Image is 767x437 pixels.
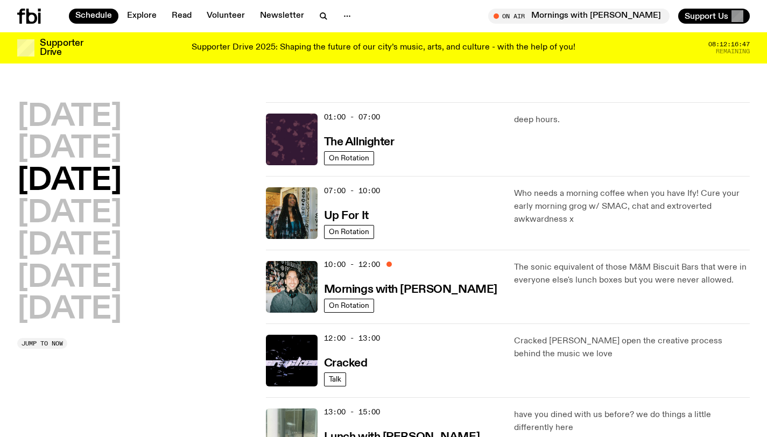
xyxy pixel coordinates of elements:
[17,295,122,325] button: [DATE]
[324,299,374,313] a: On Rotation
[708,41,750,47] span: 08:12:16:47
[324,137,395,148] h3: The Allnighter
[192,43,575,53] p: Supporter Drive 2025: Shaping the future of our city’s music, arts, and culture - with the help o...
[324,356,368,369] a: Cracked
[266,187,318,239] img: Ify - a Brown Skin girl with black braided twists, looking up to the side with her tongue stickin...
[200,9,251,24] a: Volunteer
[324,372,346,386] a: Talk
[324,259,380,270] span: 10:00 - 12:00
[324,407,380,417] span: 13:00 - 15:00
[266,335,318,386] img: Logo for Podcast Cracked. Black background, with white writing, with glass smashing graphics
[324,284,497,295] h3: Mornings with [PERSON_NAME]
[266,261,318,313] img: Radio presenter Ben Hansen sits in front of a wall of photos and an fbi radio sign. Film photo. B...
[514,114,750,126] p: deep hours.
[514,187,750,226] p: Who needs a morning coffee when you have Ify! Cure your early morning grog w/ SMAC, chat and extr...
[514,261,750,287] p: The sonic equivalent of those M&M Biscuit Bars that were in everyone else's lunch boxes but you w...
[329,154,369,162] span: On Rotation
[514,408,750,434] p: have you dined with us before? we do things a little differently here
[488,9,670,24] button: On AirMornings with [PERSON_NAME]
[324,282,497,295] a: Mornings with [PERSON_NAME]
[17,166,122,196] button: [DATE]
[22,341,63,347] span: Jump to now
[324,333,380,343] span: 12:00 - 13:00
[165,9,198,24] a: Read
[17,199,122,229] button: [DATE]
[17,102,122,132] button: [DATE]
[324,225,374,239] a: On Rotation
[329,375,341,383] span: Talk
[324,112,380,122] span: 01:00 - 07:00
[254,9,311,24] a: Newsletter
[17,338,67,349] button: Jump to now
[324,358,368,369] h3: Cracked
[324,151,374,165] a: On Rotation
[324,208,369,222] a: Up For It
[40,39,83,57] h3: Supporter Drive
[17,263,122,293] button: [DATE]
[324,210,369,222] h3: Up For It
[69,9,118,24] a: Schedule
[17,134,122,164] button: [DATE]
[121,9,163,24] a: Explore
[329,228,369,236] span: On Rotation
[678,9,750,24] button: Support Us
[329,301,369,309] span: On Rotation
[324,135,395,148] a: The Allnighter
[514,335,750,361] p: Cracked [PERSON_NAME] open the creative process behind the music we love
[716,48,750,54] span: Remaining
[324,186,380,196] span: 07:00 - 10:00
[17,231,122,261] button: [DATE]
[685,11,728,21] span: Support Us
